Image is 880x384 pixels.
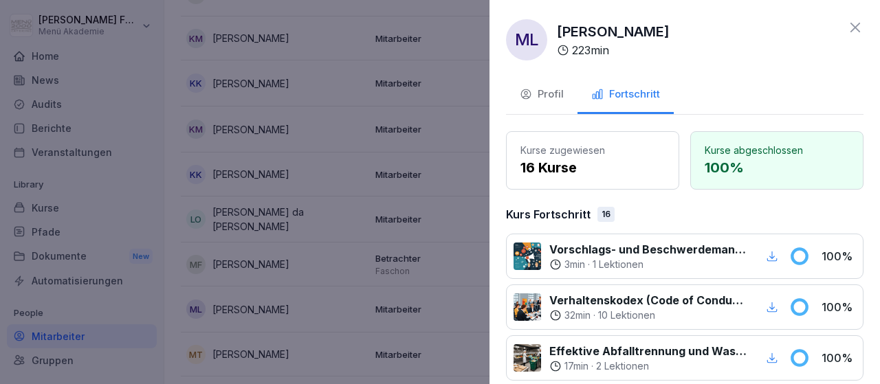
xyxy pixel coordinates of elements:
[520,157,665,178] p: 16 Kurse
[520,87,564,102] div: Profil
[591,87,660,102] div: Fortschritt
[549,241,747,258] p: Vorschlags- und Beschwerdemanagement bei Menü 2000
[549,308,747,322] div: ·
[598,308,655,322] p: 10 Lektionen
[577,77,674,114] button: Fortschritt
[564,359,588,373] p: 17 min
[549,258,747,271] div: ·
[572,42,609,58] p: 223 min
[597,207,615,222] div: 16
[564,308,591,322] p: 32 min
[822,248,856,264] p: 100 %
[596,359,649,373] p: 2 Lektionen
[822,299,856,315] p: 100 %
[549,359,747,373] div: ·
[506,19,547,60] div: ML
[593,258,643,271] p: 1 Lektionen
[506,206,591,223] p: Kurs Fortschritt
[520,143,665,157] p: Kurse zugewiesen
[549,343,747,359] p: Effektive Abfalltrennung und Wastemanagement im Catering
[564,258,585,271] p: 3 min
[557,21,670,42] p: [PERSON_NAME]
[822,350,856,366] p: 100 %
[506,77,577,114] button: Profil
[705,157,849,178] p: 100 %
[705,143,849,157] p: Kurse abgeschlossen
[549,292,747,308] p: Verhaltenskodex (Code of Conduct) Menü 2000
